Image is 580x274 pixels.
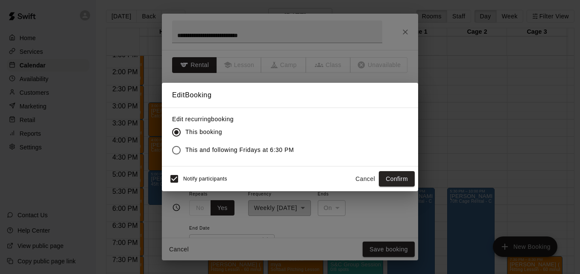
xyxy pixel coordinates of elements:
[185,128,222,137] span: This booking
[183,176,227,182] span: Notify participants
[162,83,418,108] h2: Edit Booking
[379,171,415,187] button: Confirm
[172,115,301,123] label: Edit recurring booking
[352,171,379,187] button: Cancel
[185,146,294,154] span: This and following Fridays at 6:30 PM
